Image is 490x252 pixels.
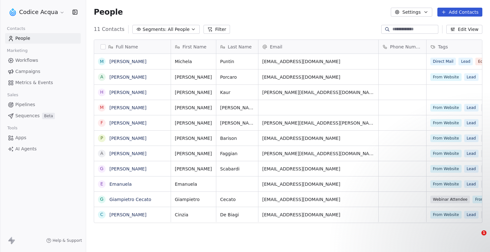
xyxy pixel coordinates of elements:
button: Settings [391,8,432,17]
span: Barison [220,135,254,141]
a: [PERSON_NAME] [109,120,146,126]
a: [PERSON_NAME] [109,105,146,110]
span: Scabardi [220,166,254,172]
span: Sequences [15,112,40,119]
span: [PERSON_NAME] [175,74,212,80]
span: Campaigns [15,68,40,75]
div: First Name [171,40,216,54]
div: Phone Number [379,40,426,54]
div: H [100,89,104,96]
span: Pipelines [15,101,35,108]
span: Lead [464,150,479,157]
span: Last Name [228,44,252,50]
span: [PERSON_NAME] [175,89,212,96]
a: People [5,33,81,44]
a: Emanuela [109,182,132,187]
a: AI Agents [5,144,81,154]
span: Metrics & Events [15,79,53,86]
span: All People [168,26,189,33]
div: P [100,135,103,141]
span: Full Name [116,44,138,50]
a: [PERSON_NAME] [109,136,146,141]
a: [PERSON_NAME] [109,151,146,156]
span: From Website [430,150,462,157]
span: [PERSON_NAME] [175,104,212,111]
span: People [15,35,30,42]
a: Campaigns [5,66,81,77]
span: De Biagi [220,212,254,218]
span: Contacts [4,24,28,33]
a: Help & Support [46,238,82,243]
span: Help & Support [53,238,82,243]
div: E [100,181,103,187]
div: A [100,74,103,80]
span: Apps [15,134,26,141]
span: Phone Number [390,44,422,50]
span: [EMAIL_ADDRESS][DOMAIN_NAME] [262,181,375,187]
span: Codice Acqua [19,8,58,16]
span: [EMAIL_ADDRESS][DOMAIN_NAME] [262,74,375,80]
div: Last Name [216,40,258,54]
span: Beta [42,113,55,119]
span: Email [270,44,282,50]
span: Sales [4,90,21,100]
a: Workflows [5,55,81,66]
div: G [100,165,104,172]
div: M [100,58,104,65]
button: Add Contacts [437,8,482,17]
div: C [100,211,103,218]
span: Lead [464,134,479,142]
span: [PERSON_NAME] [220,104,254,111]
span: [PERSON_NAME] [175,150,212,157]
span: Lead [458,58,473,65]
span: Puntin [220,58,254,65]
a: [PERSON_NAME] [109,166,146,171]
div: M [100,104,104,111]
span: [PERSON_NAME] [175,166,212,172]
div: G [100,196,104,203]
a: SequencesBeta [5,111,81,121]
span: Lead [464,104,479,112]
span: AI Agents [15,146,37,152]
span: Marketing [4,46,30,55]
a: Metrics & Events [5,77,81,88]
span: Cecato [220,196,254,203]
span: 11 Contacts [94,25,124,33]
span: Michela [175,58,212,65]
a: [PERSON_NAME] [109,59,146,64]
span: Emanuela [175,181,212,187]
span: Tools [4,123,20,133]
span: Direct Mail [430,58,456,65]
span: Cinzia [175,212,212,218]
span: From Website [430,104,462,112]
span: People [94,7,123,17]
span: Kaur [220,89,254,96]
span: [PERSON_NAME][EMAIL_ADDRESS][PERSON_NAME][DOMAIN_NAME] [262,120,375,126]
button: Filter [204,25,230,34]
a: Giampietro Cecato [109,197,151,202]
span: Workflows [15,57,38,64]
span: [EMAIL_ADDRESS][DOMAIN_NAME] [262,212,375,218]
span: Giampietro [175,196,212,203]
button: Edit View [446,25,482,34]
span: [PERSON_NAME][EMAIL_ADDRESS][DOMAIN_NAME] [262,89,375,96]
button: Codice Acqua [8,7,66,18]
span: Lead [464,73,479,81]
img: logo.png [9,8,17,16]
span: Lead [464,119,479,127]
span: From Website [430,73,462,81]
span: [EMAIL_ADDRESS][DOMAIN_NAME] [262,166,375,172]
span: Tags [438,44,448,50]
span: [EMAIL_ADDRESS][DOMAIN_NAME] [262,196,375,203]
iframe: Intercom live chat [468,230,484,246]
div: Full Name [94,40,171,54]
a: [PERSON_NAME] [109,75,146,80]
a: Apps [5,133,81,143]
span: Segments: [143,26,167,33]
span: [EMAIL_ADDRESS][DOMAIN_NAME] [262,135,375,141]
div: F [100,119,103,126]
a: [PERSON_NAME] [109,90,146,95]
span: [PERSON_NAME] [175,120,212,126]
span: [PERSON_NAME][EMAIL_ADDRESS][DOMAIN_NAME] [262,150,375,157]
span: Faggian [220,150,254,157]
